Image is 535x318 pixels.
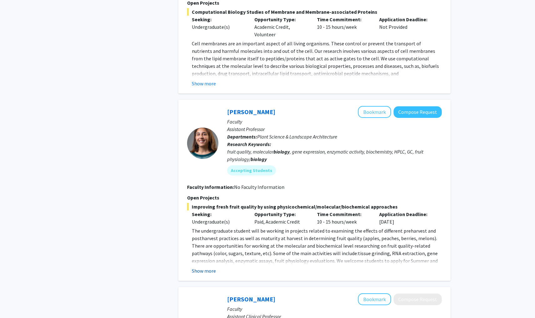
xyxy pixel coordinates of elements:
[358,293,391,305] button: Add Mary Chey to Bookmarks
[192,80,216,87] button: Show more
[374,210,437,225] div: [DATE]
[227,125,442,133] p: Assistant Professor
[5,290,27,313] iframe: Chat
[187,194,442,201] p: Open Projects
[394,294,442,305] button: Compose Request to Mary Chey
[379,210,432,218] p: Application Deadline:
[192,228,438,279] span: The undergraduate student will be working in projects related to examining the effects of differe...
[254,210,308,218] p: Opportunity Type:
[312,16,375,38] div: 10 - 15 hours/week
[251,156,267,162] b: biology
[227,148,442,163] div: fruit quality, molecular , gene expression, enzymatic activity, biochemistry, HPLC, GC, fruit phy...
[227,305,442,313] p: Faculty
[250,16,312,38] div: Academic Credit, Volunteer
[358,106,391,118] button: Add Macarena Farcuh Yuri to Bookmarks
[192,23,245,31] div: Undergraduate(s)
[227,165,276,175] mat-chip: Accepting Students
[234,184,284,190] span: No Faculty Information
[273,149,290,155] b: biology
[250,210,312,225] div: Paid, Academic Credit
[192,40,442,115] p: Cell membranes are an important aspect of all living organisms. These control or prevent the tran...
[187,203,442,210] span: Improving fresh fruit quality by using physicochemical/molecular/biochemical approaches
[317,210,370,218] p: Time Commitment:
[192,210,245,218] p: Seeking:
[374,16,437,38] div: Not Provided
[192,16,245,23] p: Seeking:
[192,267,216,275] button: Show more
[227,295,275,303] a: [PERSON_NAME]
[312,210,375,225] div: 10 - 15 hours/week
[192,218,245,225] div: Undergraduate(s)
[227,118,442,125] p: Faculty
[227,108,275,116] a: [PERSON_NAME]
[394,106,442,118] button: Compose Request to Macarena Farcuh Yuri
[379,16,432,23] p: Application Deadline:
[187,8,442,16] span: Computational Biology Studies of Membrane and Membrane-associated Proteins
[227,134,257,140] b: Departments:
[187,184,234,190] b: Faculty Information:
[227,141,271,147] b: Research Keywords:
[317,16,370,23] p: Time Commitment:
[257,134,337,140] span: Plant Science & Landscape Architecture
[254,16,308,23] p: Opportunity Type:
